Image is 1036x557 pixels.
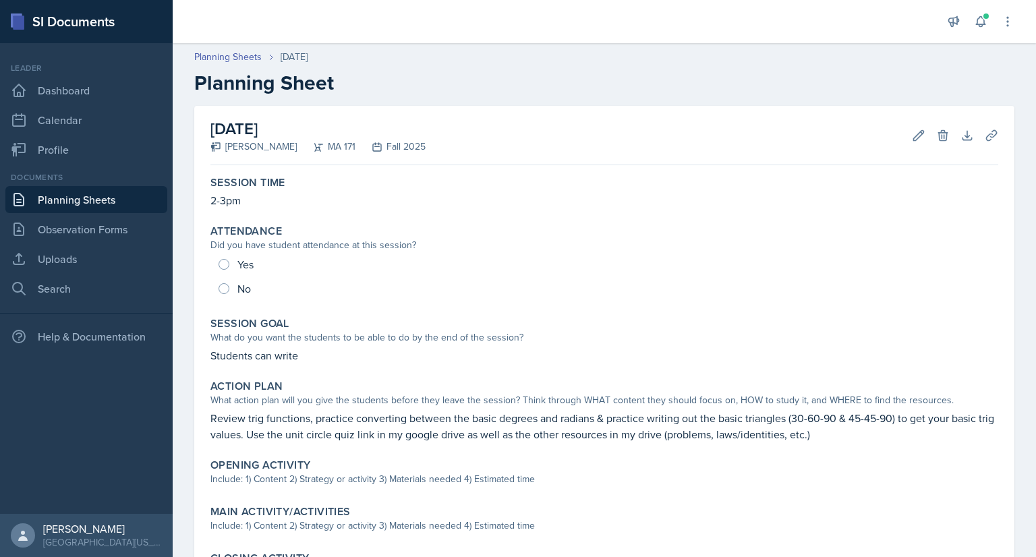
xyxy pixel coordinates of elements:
[194,50,262,64] a: Planning Sheets
[210,380,283,393] label: Action Plan
[210,317,289,330] label: Session Goal
[5,216,167,243] a: Observation Forms
[355,140,426,154] div: Fall 2025
[43,535,162,549] div: [GEOGRAPHIC_DATA][US_STATE] in [GEOGRAPHIC_DATA]
[5,245,167,272] a: Uploads
[210,117,426,141] h2: [DATE]
[5,323,167,350] div: Help & Documentation
[210,225,282,238] label: Attendance
[210,176,285,189] label: Session Time
[5,171,167,183] div: Documents
[210,330,998,345] div: What do you want the students to be able to do by the end of the session?
[210,238,998,252] div: Did you have student attendance at this session?
[5,275,167,302] a: Search
[210,472,998,486] div: Include: 1) Content 2) Strategy or activity 3) Materials needed 4) Estimated time
[210,393,998,407] div: What action plan will you give the students before they leave the session? Think through WHAT con...
[5,136,167,163] a: Profile
[210,505,351,519] label: Main Activity/Activities
[5,186,167,213] a: Planning Sheets
[210,347,998,363] p: Students can write
[5,62,167,74] div: Leader
[210,192,998,208] p: 2-3pm
[210,519,998,533] div: Include: 1) Content 2) Strategy or activity 3) Materials needed 4) Estimated time
[5,107,167,134] a: Calendar
[210,459,310,472] label: Opening Activity
[297,140,355,154] div: MA 171
[210,410,998,442] p: Review trig functions, practice converting between the basic degrees and radians & practice writi...
[210,140,297,154] div: [PERSON_NAME]
[43,522,162,535] div: [PERSON_NAME]
[5,77,167,104] a: Dashboard
[281,50,308,64] div: [DATE]
[194,71,1014,95] h2: Planning Sheet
